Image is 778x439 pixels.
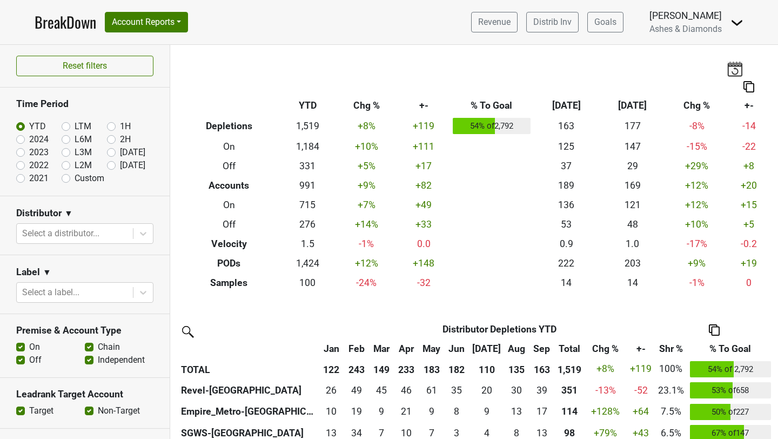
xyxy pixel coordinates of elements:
th: 233 [394,358,419,380]
th: +- [398,96,450,116]
div: 13 [507,404,527,418]
div: 46 [397,383,417,397]
th: TOTAL [178,358,319,380]
th: On [178,137,280,156]
div: 17 [532,404,552,418]
label: Target [29,404,53,417]
td: 19 [344,401,368,423]
td: 715 [280,195,336,215]
div: 9 [472,404,501,418]
div: 20 [472,383,501,397]
div: 8 [447,404,467,418]
th: PODs [178,254,280,273]
td: -8 % [666,116,728,137]
th: Empire_Metro-[GEOGRAPHIC_DATA] [178,401,319,423]
td: +5 [728,215,770,234]
td: -15 % [666,137,728,156]
td: +82 [398,176,450,195]
td: 8.5 [419,401,444,423]
td: 276 [280,215,336,234]
a: Distrib Inv [526,12,579,32]
img: last_updated_date [727,61,743,76]
td: +10 % [336,137,398,156]
label: L3M [75,146,92,159]
th: [DATE] [600,96,666,116]
td: 48 [600,215,666,234]
th: 1,519 [554,358,585,380]
td: 136 [533,195,600,215]
td: 45 [369,380,394,401]
div: +64 [629,404,652,418]
th: +- [728,96,770,116]
td: +8 % [336,116,398,137]
th: Off [178,156,280,176]
th: Total: activate to sort column ascending [554,339,585,358]
label: [DATE] [120,146,145,159]
a: Revenue [471,12,518,32]
td: 14 [600,273,666,292]
td: 121 [600,195,666,215]
th: Samples [178,273,280,292]
td: 17 [529,401,554,423]
td: -14 [728,116,770,137]
th: 163 [529,358,554,380]
label: L2M [75,159,92,172]
th: 183 [419,358,444,380]
th: 350.501 [554,380,585,401]
label: Non-Target [98,404,140,417]
div: 35 [447,383,467,397]
th: Sep: activate to sort column ascending [529,339,554,358]
th: % To Goal: activate to sort column ascending [687,339,774,358]
td: +9 % [666,254,728,273]
span: Ashes & Diamonds [649,24,722,34]
th: Shr %: activate to sort column ascending [655,339,687,358]
td: -22 [728,137,770,156]
div: 114 [557,404,582,418]
td: 35 [444,380,469,401]
td: 8.333 [444,401,469,423]
th: Mar: activate to sort column ascending [369,339,394,358]
label: 2024 [29,133,49,146]
td: 991 [280,176,336,195]
a: Goals [587,12,623,32]
span: +8% [596,363,614,374]
th: % To Goal [450,96,533,116]
td: 0.0 [398,234,450,254]
td: 8.5 [469,401,504,423]
td: -13 % [585,380,627,401]
h3: Distributor [16,208,62,219]
label: On [29,341,40,354]
td: +20 [728,176,770,195]
th: May: activate to sort column ascending [419,339,444,358]
img: filter [178,322,196,340]
div: 351 [557,383,582,397]
h3: Leadrank Target Account [16,389,153,400]
div: 39 [532,383,552,397]
th: Jan: activate to sort column ascending [319,339,344,358]
td: 1.5 [280,234,336,254]
td: +5 % [336,156,398,176]
div: 45 [371,383,391,397]
td: -17 % [666,234,728,254]
th: Jun: activate to sort column ascending [444,339,469,358]
label: [DATE] [120,159,145,172]
td: -1 % [666,273,728,292]
label: 2021 [29,172,49,185]
td: -24 % [336,273,398,292]
div: 9 [371,404,391,418]
th: Accounts [178,176,280,195]
label: L6M [75,133,92,146]
td: 20.25 [469,380,504,401]
td: 0.9 [533,234,600,254]
td: 29.5 [504,380,529,401]
td: 9.333 [369,401,394,423]
td: 1,519 [280,116,336,137]
div: 21 [397,404,417,418]
td: 147 [600,137,666,156]
th: 243 [344,358,368,380]
span: +119 [630,363,652,374]
td: 12.75 [504,401,529,423]
label: 2022 [29,159,49,172]
td: +8 [728,156,770,176]
th: Apr: activate to sort column ascending [394,339,419,358]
